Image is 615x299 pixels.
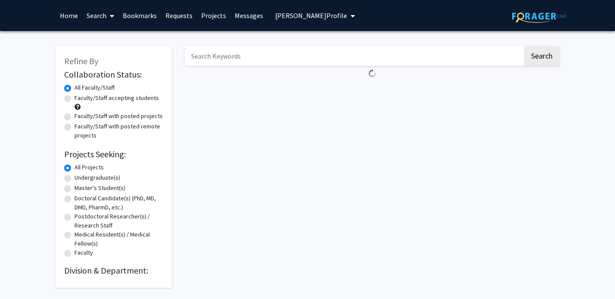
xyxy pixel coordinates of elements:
label: Medical Resident(s) / Medical Fellow(s) [75,230,163,248]
label: Undergraduate(s) [75,173,120,182]
nav: Page navigation [185,81,559,101]
label: Faculty/Staff accepting students [75,93,159,103]
a: Search [82,0,118,31]
label: Master's Student(s) [75,184,125,193]
a: Projects [197,0,230,31]
span: [PERSON_NAME] Profile [275,11,347,20]
iframe: Chat [578,260,609,293]
span: Refine By [64,56,98,66]
label: Faculty [75,248,93,257]
h2: Projects Seeking: [64,149,163,159]
a: Messages [230,0,267,31]
img: ForagerOne Logo [512,9,566,23]
label: Doctoral Candidate(s) (PhD, MD, DMD, PharmD, etc.) [75,194,163,212]
h2: Division & Department: [64,265,163,276]
a: Requests [161,0,197,31]
img: Loading [365,66,380,81]
label: All Projects [75,163,104,172]
label: All Faculty/Staff [75,83,115,92]
a: Home [56,0,82,31]
a: Bookmarks [118,0,161,31]
label: Postdoctoral Researcher(s) / Research Staff [75,212,163,230]
h2: Collaboration Status: [64,69,163,80]
label: Faculty/Staff with posted remote projects [75,122,163,140]
button: Search [524,46,559,66]
label: Faculty/Staff with posted projects [75,112,163,121]
input: Search Keywords [185,46,523,66]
